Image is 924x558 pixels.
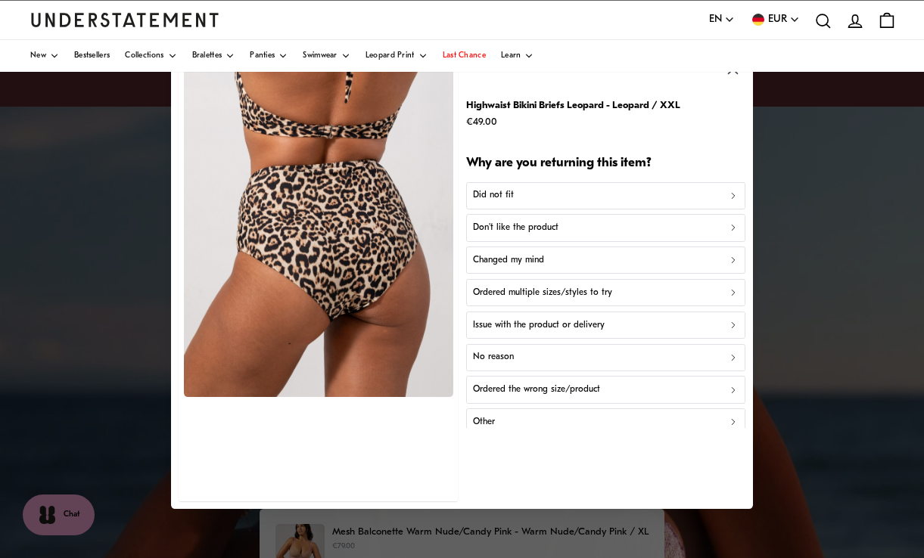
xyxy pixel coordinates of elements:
[466,408,745,436] button: Other
[768,11,787,28] span: EUR
[750,11,800,28] button: EUR
[472,350,513,364] p: No reason
[466,181,745,209] button: Did not fit
[472,188,513,203] p: Did not fit
[466,97,680,113] p: Highwaist Bikini Briefs Leopard - Leopard / XXL
[184,62,453,397] img: LEPS-HIW-107-1.jpg
[472,286,611,300] p: Ordered multiple sizes/styles to try
[125,52,163,60] span: Collections
[466,376,745,403] button: Ordered the wrong size/product
[501,52,521,60] span: Learn
[472,383,599,397] p: Ordered the wrong size/product
[192,52,222,60] span: Bralettes
[709,11,722,28] span: EN
[709,11,735,28] button: EN
[466,114,680,130] p: €49.00
[30,52,46,60] span: New
[443,52,486,60] span: Last Chance
[443,40,486,72] a: Last Chance
[466,343,745,370] button: No reason
[472,415,494,429] p: Other
[303,52,337,60] span: Swimwear
[125,40,176,72] a: Collections
[466,279,745,306] button: Ordered multiple sizes/styles to try
[303,40,350,72] a: Swimwear
[466,214,745,241] button: Don't like the product
[501,40,534,72] a: Learn
[466,246,745,274] button: Changed my mind
[366,40,428,72] a: Leopard Print
[30,40,59,72] a: New
[366,52,415,60] span: Leopard Print
[466,312,745,339] button: Issue with the product or delivery
[74,40,110,72] a: Bestsellers
[472,221,558,235] p: Don't like the product
[472,253,543,268] p: Changed my mind
[250,52,275,60] span: Panties
[250,40,288,72] a: Panties
[466,155,745,172] h2: Why are you returning this item?
[472,318,604,332] p: Issue with the product or delivery
[30,13,219,26] a: Understatement Homepage
[192,40,235,72] a: Bralettes
[74,52,110,60] span: Bestsellers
